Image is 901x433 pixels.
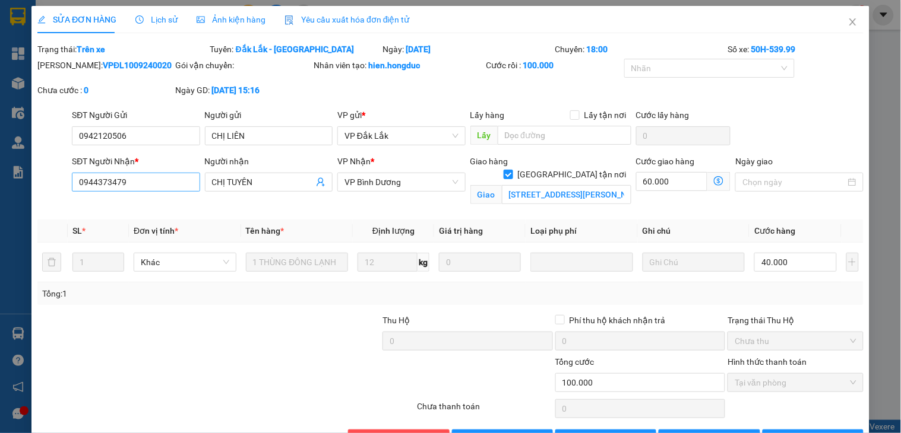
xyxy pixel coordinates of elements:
label: Ngày giao [735,157,773,166]
div: Nhân viên tạo: [314,59,484,72]
label: Hình thức thanh toán [728,357,807,367]
span: Yêu cầu xuất hóa đơn điện tử [284,15,410,24]
div: Gói vận chuyển: [176,59,311,72]
input: 0 [439,253,521,272]
input: Cước lấy hàng [636,126,731,145]
span: kg [418,253,429,272]
b: 100.000 [523,61,554,70]
span: Ảnh kiện hàng [197,15,265,24]
span: Giao hàng [470,157,508,166]
div: VP gửi [337,109,465,122]
div: Người nhận [205,155,333,168]
span: Phí thu hộ khách nhận trả [565,314,671,327]
div: Số xe: [726,43,864,56]
span: Định lượng [372,226,415,235]
span: Chưa thu [735,332,856,350]
span: Tổng cước [555,357,595,367]
div: SĐT Người Gửi [72,109,200,122]
span: SỬA ĐƠN HÀNG [37,15,116,24]
span: Giao [470,185,502,204]
span: dollar-circle [714,176,723,186]
div: Cước rồi : [486,59,622,72]
input: VD: Bàn, Ghế [246,253,349,272]
span: Khác [141,253,229,271]
span: Lịch sử [135,15,178,24]
div: SĐT Người Nhận [72,155,200,168]
span: VP Bình Dương [344,173,458,191]
span: SL [72,226,82,235]
span: Tên hàng [246,226,284,235]
div: Ngày GD: [176,84,311,97]
span: clock-circle [135,15,144,24]
input: Giao tận nơi [502,185,631,204]
button: delete [42,253,61,272]
button: plus [846,253,859,272]
th: Loại phụ phí [526,219,638,243]
div: Chưa cước : [37,84,173,97]
span: Tại văn phòng [735,374,856,391]
input: Cước giao hàng [636,172,708,191]
div: Trạng thái Thu Hộ [728,314,863,327]
div: Trạng thái: [36,43,209,56]
b: [DATE] 15:16 [212,85,260,95]
span: Thu Hộ [382,316,410,325]
label: Cước lấy hàng [636,110,690,120]
b: hien.hongduc [368,61,420,70]
label: Cước giao hàng [636,157,695,166]
span: close [848,17,858,27]
span: VP Đắk Lắk [344,127,458,145]
span: edit [37,15,46,24]
span: Lấy [470,126,498,145]
b: Trên xe [77,44,105,54]
div: Ngày: [381,43,554,56]
div: Người gửi [205,109,333,122]
button: Close [836,6,870,39]
span: user-add [316,177,325,187]
span: Lấy hàng [470,110,505,120]
div: [PERSON_NAME]: [37,59,173,72]
span: Đơn vị tính [134,226,178,235]
input: Ngày giao [742,176,845,189]
span: [GEOGRAPHIC_DATA] tận nơi [513,168,631,181]
input: Ghi Chú [643,253,745,272]
span: picture [197,15,205,24]
b: [DATE] [406,44,431,54]
span: Cước hàng [754,226,795,235]
div: Tổng: 1 [42,287,349,300]
b: Đắk Lắk - [GEOGRAPHIC_DATA] [236,44,355,54]
b: 0 [84,85,88,95]
span: Lấy tận nơi [580,109,631,122]
div: Chưa thanh toán [416,400,554,421]
th: Ghi chú [638,219,750,243]
span: VP Nhận [337,157,371,166]
div: Chuyến: [554,43,727,56]
b: 50H-539.99 [751,44,795,54]
span: Giá trị hàng [439,226,483,235]
b: VPĐL1009240020 [103,61,172,70]
img: icon [284,15,294,25]
input: Dọc đường [498,126,631,145]
b: 18:00 [587,44,608,54]
div: Tuyến: [209,43,382,56]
